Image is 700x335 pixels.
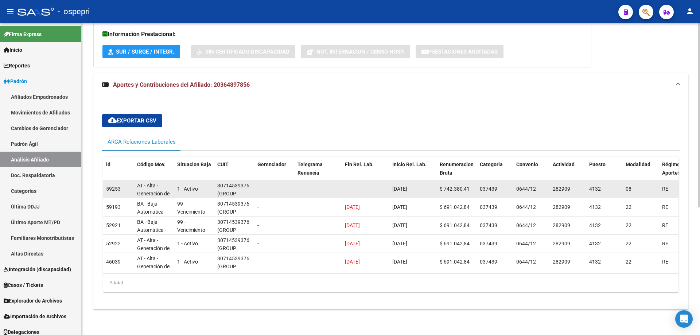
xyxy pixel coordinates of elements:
datatable-header-cell: Renumeracion Bruta [437,157,477,189]
span: - ospepri [58,4,90,20]
datatable-header-cell: CUIT [214,157,254,189]
button: SUR / SURGE / INTEGR. [102,45,180,58]
span: 99 - Vencimiento de contrato a plazo fijo o determ., a tiempo compl. o parcial [177,219,209,275]
span: - [257,241,259,246]
span: BA - Baja Automática - Anulación [137,201,166,223]
span: (GROUP VALPOB SOCIEDAD DE RESPONSABILIDAD LIMITADA) [217,245,262,284]
span: 037439 [480,186,497,192]
span: Telegrama Renuncia [297,161,323,176]
span: [DATE] [392,259,407,265]
span: [DATE] [345,241,360,246]
button: Not. Internacion / Censo Hosp. [301,45,410,58]
mat-icon: person [685,7,694,16]
span: $ 691.042,84 [440,222,470,228]
span: Integración (discapacidad) [4,265,71,273]
span: 46039 [106,259,121,265]
span: AT - Alta - Generación de clave [137,256,170,278]
span: 1 - Activo [177,259,198,265]
span: $ 691.042,84 [440,241,470,246]
mat-icon: menu [6,7,15,16]
span: 1 - Activo [177,186,198,192]
span: Fin Rel. Lab. [345,161,374,167]
button: Exportar CSV [102,114,162,127]
span: 52921 [106,222,121,228]
span: RE [662,204,668,210]
span: 22 [626,204,631,210]
datatable-header-cell: Fin Rel. Lab. [342,157,389,189]
span: Explorador de Archivos [4,297,62,305]
span: 4132 [589,186,601,192]
span: 0644/12 [516,241,536,246]
span: Código Mov. [137,161,166,167]
datatable-header-cell: Código Mov. [134,157,174,189]
span: [DATE] [392,204,407,210]
span: SUR / SURGE / INTEGR. [116,48,174,55]
span: Categoria [480,161,503,167]
span: 99 - Vencimiento de contrato a plazo fijo o determ., a tiempo compl. o parcial [177,201,209,257]
span: (GROUP VALPOB SOCIEDAD DE RESPONSABILIDAD LIMITADA) [217,227,262,266]
span: Inicio [4,46,22,54]
span: RE [662,222,668,228]
span: Situacion Baja [177,161,211,167]
button: Prestaciones Auditadas [416,45,503,58]
span: 4132 [589,259,601,265]
div: 30714539376 [217,218,249,226]
span: 037439 [480,241,497,246]
datatable-header-cell: Puesto [586,157,623,189]
span: CUIT [217,161,229,167]
h3: Información Prestacional: [102,29,582,39]
span: 1 - Activo [177,241,198,246]
span: 22 [626,222,631,228]
span: Puesto [589,161,606,167]
div: ARCA Relaciones Laborales [108,138,176,146]
span: Prestaciones Auditadas [428,48,498,55]
span: 282909 [553,222,570,228]
div: 30714539376 [217,182,249,190]
span: id [106,161,110,167]
span: Inicio Rel. Lab. [392,161,427,167]
span: 22 [626,241,631,246]
span: 22 [626,259,631,265]
span: 4132 [589,204,601,210]
span: Casos / Tickets [4,281,43,289]
datatable-header-cell: Actividad [550,157,586,189]
span: Régimen Aportes [662,161,683,176]
span: Sin Certificado Discapacidad [205,48,289,55]
span: Importación de Archivos [4,312,66,320]
span: Actividad [553,161,575,167]
span: 282909 [553,186,570,192]
span: 037439 [480,204,497,210]
span: [DATE] [392,241,407,246]
span: Modalidad [626,161,650,167]
span: Reportes [4,62,30,70]
datatable-header-cell: Gerenciador [254,157,295,189]
div: 30714539376 [217,200,249,208]
span: 282909 [553,204,570,210]
span: Convenio [516,161,538,167]
span: [DATE] [392,222,407,228]
span: $ 691.042,84 [440,204,470,210]
span: 0644/12 [516,259,536,265]
span: 4132 [589,222,601,228]
span: - [257,222,259,228]
div: 5 total [103,274,678,292]
span: - [257,186,259,192]
span: Padrón [4,77,27,85]
span: [DATE] [345,259,360,265]
span: 037439 [480,222,497,228]
span: $ 691.042,84 [440,259,470,265]
span: 59193 [106,204,121,210]
span: 52922 [106,241,121,246]
span: Gerenciador [257,161,286,167]
datatable-header-cell: Régimen Aportes [659,157,696,189]
span: - [257,259,259,265]
datatable-header-cell: id [103,157,134,189]
div: 30714539376 [217,254,249,263]
span: (GROUP VALPOB SOCIEDAD DE RESPONSABILIDAD LIMITADA) [217,264,262,303]
span: (GROUP VALPOB SOCIEDAD DE RESPONSABILIDAD LIMITADA) [217,191,262,230]
span: Exportar CSV [108,117,156,124]
mat-icon: cloud_download [108,116,117,125]
datatable-header-cell: Situacion Baja [174,157,214,189]
span: 0644/12 [516,186,536,192]
div: 30714539376 [217,236,249,245]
